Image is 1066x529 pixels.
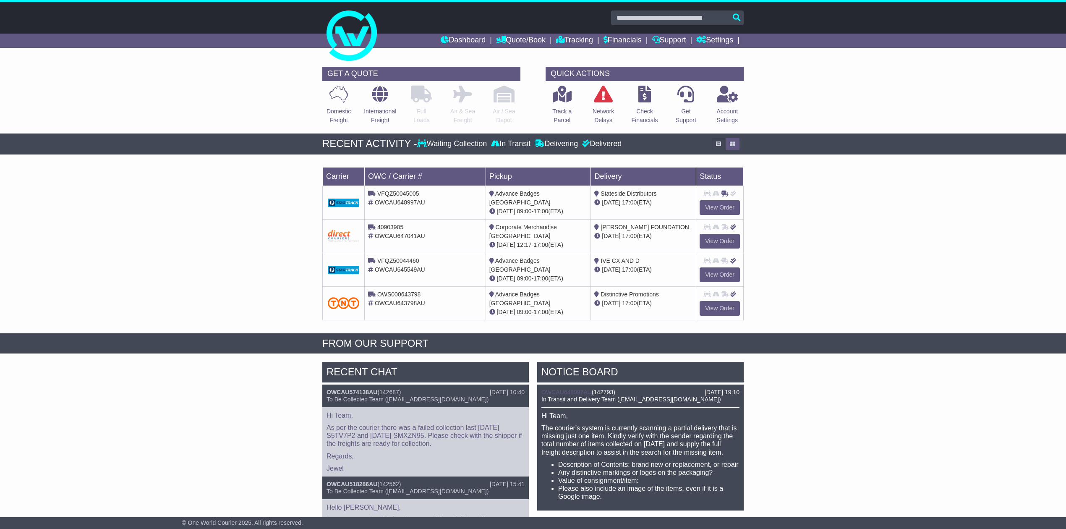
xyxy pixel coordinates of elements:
span: OWCAU645549AU [375,266,425,273]
span: Advance Badges [GEOGRAPHIC_DATA] [489,190,551,206]
a: Tracking [556,34,593,48]
td: Carrier [323,167,365,186]
p: Air & Sea Freight [450,107,475,125]
a: OWCAU574138AU [327,389,377,395]
span: IVE CX AND D [601,257,640,264]
a: GetSupport [675,85,697,129]
span: [DATE] [497,275,515,282]
span: [PERSON_NAME] FOUNDATION [601,224,689,230]
p: International Freight [364,107,396,125]
div: [DATE] 19:10 [705,389,739,396]
span: 17:00 [622,300,637,306]
span: Distinctive Promotions [601,291,659,298]
p: Jewel [327,464,525,472]
div: Waiting Collection [417,139,489,149]
span: 17:00 [533,241,548,248]
p: Track a Parcel [552,107,572,125]
span: Stateside Distributors [601,190,656,197]
p: Regards, [327,452,525,460]
span: 142793 [594,389,614,395]
p: Hello [PERSON_NAME], [327,503,525,511]
span: VFQZ50045005 [377,190,419,197]
a: InternationalFreight [363,85,397,129]
span: 40903905 [377,224,403,230]
li: Please also include an image of the items, even if it is a Google image. [558,484,739,500]
a: CheckFinancials [631,85,658,129]
span: Corporate Merchandise [GEOGRAPHIC_DATA] [489,224,557,239]
span: 09:00 [517,309,532,315]
div: QUICK ACTIONS [546,67,744,81]
a: Quote/Book [496,34,546,48]
a: Settings [696,34,733,48]
span: Advance Badges [GEOGRAPHIC_DATA] [489,257,551,273]
span: [DATE] [497,241,515,248]
span: [DATE] [602,199,620,206]
li: Any distinctive markings or logos on the packaging? [558,469,739,477]
span: 12:17 [517,241,532,248]
p: Get Support [676,107,696,125]
span: 142687 [379,389,399,395]
div: [DATE] 15:41 [490,481,525,488]
span: To Be Collected Team ([EMAIL_ADDRESS][DOMAIN_NAME]) [327,488,489,495]
span: OWCAU647041AU [375,233,425,239]
div: - (ETA) [489,274,588,283]
li: Description of Contents: brand new or replacement, or repair [558,461,739,469]
span: OWCAU648997AU [375,199,425,206]
p: Hi Team, [541,412,739,420]
p: Full Loads [411,107,432,125]
p: Domestic Freight [327,107,351,125]
a: Support [652,34,686,48]
span: 17:00 [533,309,548,315]
span: 17:00 [622,266,637,273]
div: - (ETA) [489,207,588,216]
div: Delivered [580,139,622,149]
img: Direct.png [328,230,359,242]
div: Delivering [533,139,580,149]
div: GET A QUOTE [322,67,520,81]
a: DomesticFreight [326,85,351,129]
span: 17:00 [622,199,637,206]
div: NOTICE BOARD [537,362,744,385]
span: [DATE] [602,300,620,306]
div: (ETA) [594,232,692,241]
p: Account Settings [717,107,738,125]
p: Air / Sea Depot [493,107,515,125]
div: (ETA) [594,299,692,308]
span: [DATE] [602,266,620,273]
div: RECENT CHAT [322,362,529,385]
span: [DATE] [602,233,620,239]
div: In Transit [489,139,533,149]
span: OWCAU643798AU [375,300,425,306]
span: 17:00 [533,208,548,215]
span: 17:00 [622,233,637,239]
div: [DATE] 10:40 [490,389,525,396]
td: Status [696,167,744,186]
div: ( ) [541,389,739,396]
a: OWCAU518286AU [327,481,377,487]
div: - (ETA) [489,308,588,317]
span: OWS000643798 [377,291,421,298]
div: (ETA) [594,265,692,274]
span: Advance Badges [GEOGRAPHIC_DATA] [489,291,551,306]
span: 17:00 [533,275,548,282]
img: GetCarrierServiceDarkLogo [328,199,359,207]
a: View Order [700,234,740,249]
div: (ETA) [594,198,692,207]
a: Dashboard [441,34,486,48]
span: 09:00 [517,275,532,282]
span: VFQZ50044460 [377,257,419,264]
div: RECENT ACTIVITY - [322,138,417,150]
span: In Transit and Delivery Team ([EMAIL_ADDRESS][DOMAIN_NAME]) [541,396,721,403]
p: The courier's system is currently scanning a partial delivery that is missing just one item. Kind... [541,424,739,456]
p: Network Delays [593,107,614,125]
a: View Order [700,301,740,316]
a: AccountSettings [716,85,739,129]
li: Value of consignment/item: [558,477,739,484]
a: View Order [700,200,740,215]
p: Check Financials [632,107,658,125]
div: ( ) [327,481,525,488]
span: 142562 [379,481,399,487]
a: Track aParcel [552,85,572,129]
span: To Be Collected Team ([EMAIL_ADDRESS][DOMAIN_NAME]) [327,396,489,403]
td: Delivery [591,167,696,186]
